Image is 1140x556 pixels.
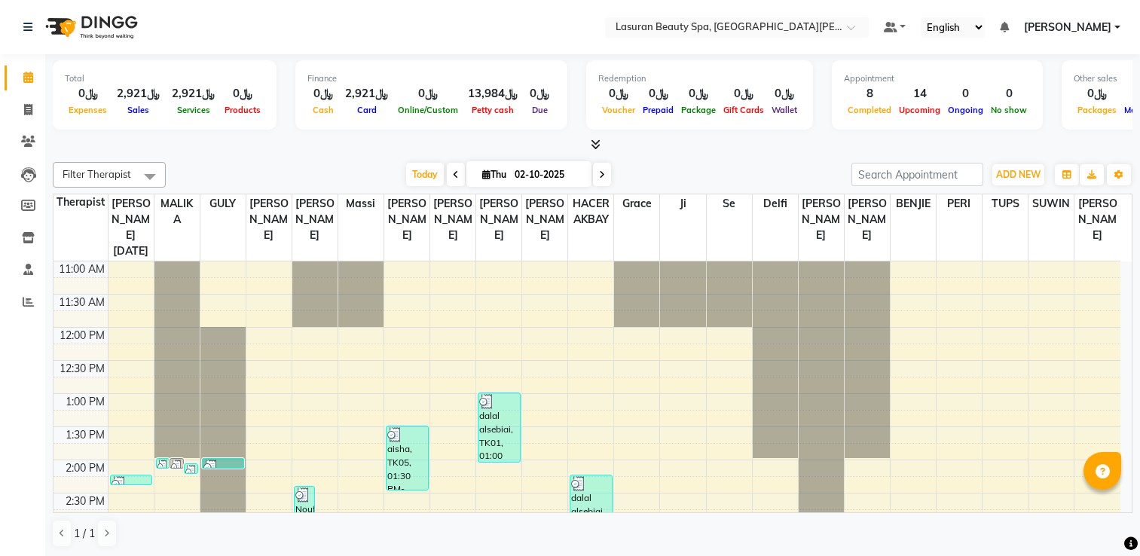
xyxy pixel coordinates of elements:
span: [PERSON_NAME] [430,194,475,245]
div: 0 [944,85,987,102]
div: ﷼0 [221,85,264,102]
span: massi [338,194,384,213]
div: [PERSON_NAME], TK12, 02:05 PM-02:06 PM, BLOW DRY LONG | تجفيف الشعر الطويل [185,464,197,473]
span: [PERSON_NAME] [476,194,521,245]
span: ADD NEW [996,169,1041,180]
span: Expenses [65,105,111,115]
img: logo [38,6,142,48]
span: Grace [614,194,659,213]
div: 0 [987,85,1031,102]
span: BENJIE [891,194,936,213]
input: 2025-10-02 [510,163,585,186]
span: Gift Cards [720,105,768,115]
div: Total [65,72,264,85]
div: Muneera, TK11, 02:15 PM-02:16 PM, BLOW DRY LONG | تجفيف الشعر الطويل [111,475,152,484]
div: ﷼0 [639,85,677,102]
span: Today [406,163,444,186]
span: No show [987,105,1031,115]
span: Prepaid [639,105,677,115]
div: ﷼0 [394,85,462,102]
div: dalal alsebiai, TK01, 01:00 PM-02:05 PM, RITUAL BRIGHT BLUE ROCK | حمام الأحجار الزرقاء [478,393,520,462]
span: Package [677,105,720,115]
span: Products [221,105,264,115]
span: TUPS [983,194,1028,213]
span: [PERSON_NAME] [384,194,429,245]
div: ﷼0 [524,85,555,102]
div: 14 [895,85,944,102]
div: ﷼0 [768,85,801,102]
span: Online/Custom [394,105,462,115]
div: ﷼0 [1074,85,1120,102]
span: Upcoming [895,105,944,115]
span: [PERSON_NAME] [1024,20,1111,35]
div: 2:00 PM [63,460,108,476]
span: [PERSON_NAME] [845,194,890,245]
span: Due [528,105,552,115]
span: HACER AKBAY [568,194,613,229]
div: Therapist [53,194,108,210]
span: 1 / 1 [74,526,95,542]
div: aisha, TK05, 01:30 PM-02:30 PM, CLASSIC MANICURE | [PERSON_NAME] [387,426,428,490]
span: MALIKA [154,194,200,229]
div: ﷼2,921 [339,85,394,102]
span: Filter Therapist [63,168,131,180]
div: [PERSON_NAME], TK09, 02:00 PM-02:01 PM, HAIR BODY WAVE SHORT | تمويج الشعر القصير [170,459,183,468]
span: Services [173,105,214,115]
span: SUWIN [1028,194,1074,213]
div: 2:30 PM [63,493,108,509]
div: Redemption [598,72,801,85]
span: Voucher [598,105,639,115]
span: se [707,194,752,213]
span: Petty cash [468,105,518,115]
span: Cash [309,105,338,115]
span: [PERSON_NAME] [246,194,292,245]
div: [PERSON_NAME], TK09, 02:00 PM-02:01 PM, HAIR BODY WAVE SHORT | تمويج الشعر القصير [203,459,244,468]
div: 12:00 PM [57,328,108,344]
div: 11:30 AM [56,295,108,310]
div: 1:00 PM [63,394,108,410]
div: ﷼0 [677,85,720,102]
div: ﷼0 [65,85,111,102]
span: [PERSON_NAME] [1074,194,1120,245]
span: PERI [937,194,982,213]
button: ADD NEW [992,164,1044,185]
div: 11:00 AM [56,261,108,277]
div: 1:30 PM [63,427,108,443]
span: [PERSON_NAME][DATE] [108,194,154,261]
div: ﷼0 [720,85,768,102]
div: 8 [844,85,895,102]
span: Ongoing [944,105,987,115]
div: Finance [307,72,555,85]
span: Packages [1074,105,1120,115]
div: Appointment [844,72,1031,85]
div: ﷼13,984 [462,85,524,102]
div: dalal alsebiai, TK01, 02:15 PM-03:15 PM, Lymphatic Massage | جلسة تدليك اللمفاوي [570,475,612,539]
div: dalal alsebiai, TK01, 02:00 PM-02:01 PM, THREADING EYEBROWS | تنظيف الحواجب بالخيط [157,459,170,468]
div: 12:30 PM [57,361,108,377]
span: Completed [844,105,895,115]
span: GULY [200,194,246,213]
span: [PERSON_NAME] [292,194,338,245]
input: Search Appointment [851,163,983,186]
div: Nouf, TK13, 02:25 PM-03:25 PM, CLASSIC MANICURE | [PERSON_NAME] [295,487,314,550]
div: ﷼2,921 [166,85,221,102]
span: Ji [660,194,705,213]
span: Sales [124,105,153,115]
span: [PERSON_NAME] [799,194,844,245]
iframe: chat widget [1077,496,1125,541]
div: ﷼2,921 [111,85,166,102]
span: Delfi [753,194,798,213]
span: [PERSON_NAME] [522,194,567,245]
span: Card [353,105,381,115]
span: Wallet [768,105,801,115]
div: ﷼0 [307,85,339,102]
div: ﷼0 [598,85,639,102]
span: Thu [478,169,510,180]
